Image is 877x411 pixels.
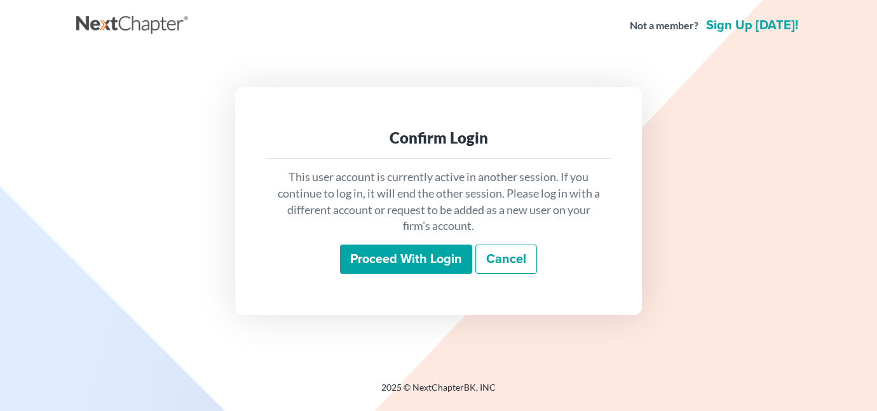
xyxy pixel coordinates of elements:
a: Cancel [475,245,537,274]
input: Proceed with login [340,245,472,274]
p: This user account is currently active in another session. If you continue to log in, it will end ... [276,169,601,234]
strong: Not a member? [630,18,698,33]
a: Sign up [DATE]! [704,19,801,32]
div: 2025 © NextChapterBK, INC [76,381,801,404]
div: Confirm Login [276,128,601,148]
